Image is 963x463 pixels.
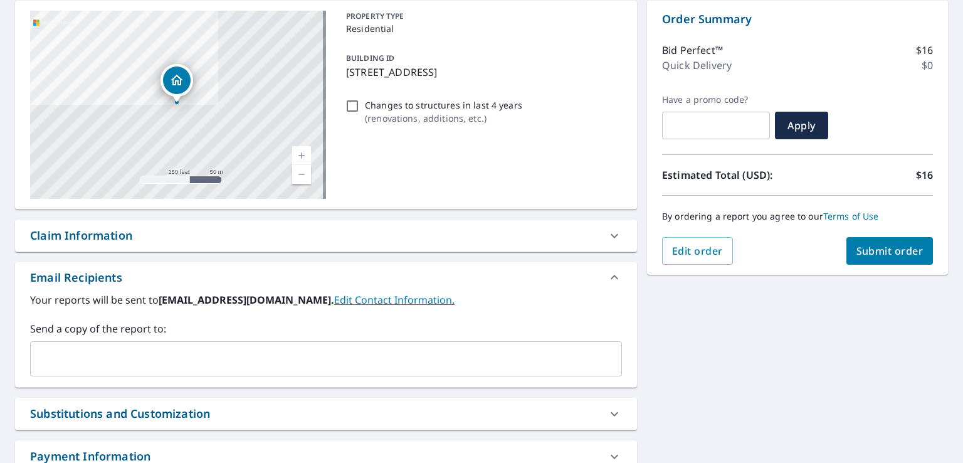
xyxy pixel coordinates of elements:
p: $16 [916,43,933,58]
div: Email Recipients [15,262,637,292]
div: Email Recipients [30,269,122,286]
p: Estimated Total (USD): [662,168,797,183]
div: Dropped pin, building 1, Residential property, 3909 Black Hwy York, SC 29745 [160,64,193,103]
button: Edit order [662,237,733,265]
p: Bid Perfect™ [662,43,723,58]
div: Claim Information [15,220,637,252]
p: Residential [346,22,617,35]
a: Current Level 17, Zoom Out [292,165,311,184]
p: BUILDING ID [346,53,394,63]
p: Changes to structures in last 4 years [365,98,522,112]
span: Edit order [672,244,723,258]
div: Substitutions and Customization [15,398,637,430]
div: Substitutions and Customization [30,405,210,422]
a: EditContactInfo [334,293,455,307]
span: Apply [785,119,818,132]
span: Submit order [856,244,924,258]
a: Current Level 17, Zoom In [292,146,311,165]
p: [STREET_ADDRESS] [346,65,617,80]
a: Terms of Use [823,210,879,222]
p: $0 [922,58,933,73]
p: PROPERTY TYPE [346,11,617,22]
p: ( renovations, additions, etc. ) [365,112,522,125]
p: Quick Delivery [662,58,732,73]
b: [EMAIL_ADDRESS][DOMAIN_NAME]. [159,293,334,307]
label: Have a promo code? [662,94,770,105]
label: Send a copy of the report to: [30,321,622,336]
div: Claim Information [30,227,132,244]
p: By ordering a report you agree to our [662,211,933,222]
label: Your reports will be sent to [30,292,622,307]
button: Submit order [846,237,934,265]
p: Order Summary [662,11,933,28]
p: $16 [916,168,933,183]
button: Apply [775,112,828,139]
